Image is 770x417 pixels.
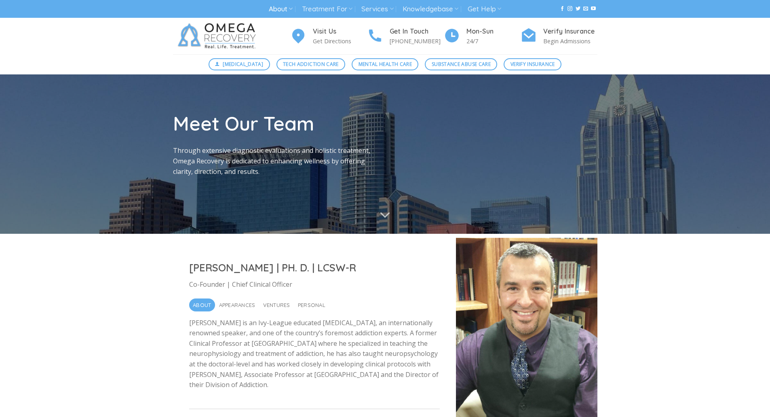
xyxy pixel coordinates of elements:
[298,298,325,311] span: Personal
[370,205,401,226] button: Scroll for more
[466,26,521,37] h4: Mon-Sun
[359,60,412,68] span: Mental Health Care
[504,58,561,70] a: Verify Insurance
[390,36,444,46] p: [PHONE_NUMBER]
[189,261,440,274] h2: [PERSON_NAME] | PH. D. | LCSW-R
[543,36,597,46] p: Begin Admissions
[511,60,555,68] span: Verify Insurance
[173,111,379,136] h1: Meet Our Team
[290,26,367,46] a: Visit Us Get Directions
[193,298,211,311] span: About
[521,26,597,46] a: Verify Insurance Begin Admissions
[466,36,521,46] p: 24/7
[560,6,565,12] a: Follow on Facebook
[576,6,580,12] a: Follow on Twitter
[468,2,501,17] a: Get Help
[173,146,379,177] p: Through extensive diagnostic evaluations and holistic treatment, Omega Recovery is dedicated to e...
[189,318,440,390] p: [PERSON_NAME] is an Ivy-League educated [MEDICAL_DATA], an internationally renowned speaker, and ...
[219,298,255,311] span: Appearances
[189,279,440,290] p: Co-Founder | Chief Clinical Officer
[591,6,596,12] a: Follow on YouTube
[223,60,263,68] span: [MEDICAL_DATA]
[209,58,270,70] a: [MEDICAL_DATA]
[269,2,293,17] a: About
[567,6,572,12] a: Follow on Instagram
[425,58,497,70] a: Substance Abuse Care
[313,36,367,46] p: Get Directions
[583,6,588,12] a: Send us an email
[390,26,444,37] h4: Get In Touch
[367,26,444,46] a: Get In Touch [PHONE_NUMBER]
[313,26,367,37] h4: Visit Us
[352,58,418,70] a: Mental Health Care
[302,2,352,17] a: Treatment For
[403,2,458,17] a: Knowledgebase
[276,58,346,70] a: Tech Addiction Care
[173,18,264,54] img: Omega Recovery
[283,60,339,68] span: Tech Addiction Care
[432,60,491,68] span: Substance Abuse Care
[543,26,597,37] h4: Verify Insurance
[263,298,290,311] span: Ventures
[361,2,393,17] a: Services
